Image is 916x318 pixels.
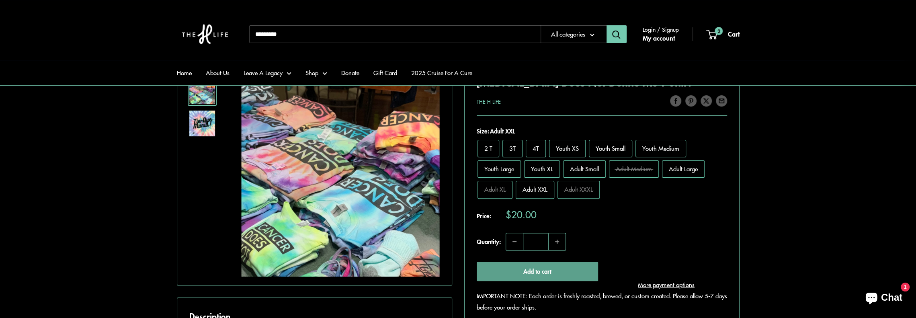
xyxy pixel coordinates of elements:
img: Cancer Does Not Define Me T Shirt [189,78,215,104]
a: Gift Card [373,67,397,78]
a: More payment options [605,279,727,290]
span: Youth XS [556,144,579,152]
label: Adult Large [662,160,705,178]
label: 2 T [477,140,499,157]
a: Share by email [716,94,727,107]
img: Cancer Does Not Define Me T Shirt [242,78,440,277]
input: Quantity [523,233,549,250]
a: My account [643,32,675,44]
span: Youth Large [484,164,514,173]
span: Login / Signup [643,24,679,35]
label: 3T [502,140,523,157]
inbox-online-store-chat: Shopify online store chat [858,285,910,312]
span: Youth Medium [642,144,679,152]
a: Tweet on Twitter [701,94,712,107]
span: Adult XXL [489,127,515,135]
a: Leave A Legacy [244,67,291,78]
label: Youth Small [589,140,632,157]
label: Youth XL [524,160,560,178]
span: Adult Small [570,164,599,173]
p: IMPORTANT NOTE: Each order is freshly roasted, brewed, or custom created. Please allow 5-7 days b... [477,290,727,313]
span: Adult Medium [616,164,652,173]
span: Youth Small [596,144,625,152]
span: 2 [714,27,722,35]
span: Cart [728,29,740,39]
label: Adult XXXL [557,181,600,198]
button: Add to cart [477,262,598,281]
a: About Us [206,67,230,78]
button: Decrease quantity [506,233,523,250]
img: Cancer Does Not Define Me T Shirt [189,111,215,136]
span: Youth XL [531,164,553,173]
span: $20.00 [506,209,537,219]
span: 2 T [484,144,492,152]
a: Pin on Pinterest [685,94,697,107]
label: 4T [526,140,546,157]
a: 2025 Cruise For A Cure [411,67,472,78]
span: Adult XXXL [564,185,593,193]
a: Shop [305,67,327,78]
span: Adult XL [484,185,506,193]
label: Adult XL [477,181,512,198]
button: Search [607,25,627,43]
a: Donate [341,67,359,78]
button: Increase quantity [549,233,566,250]
span: Size: [477,125,727,137]
label: Adult Medium [609,160,659,178]
span: Adult XXL [523,185,547,193]
label: Adult XXL [516,181,554,198]
span: Price: [477,209,506,222]
label: Youth XS [549,140,586,157]
a: Home [177,67,192,78]
span: 4T [533,144,539,152]
img: The H Life [177,8,233,60]
span: 3T [509,144,516,152]
label: Adult Small [563,160,606,178]
a: The H Life [477,98,501,105]
a: Share on Facebook [670,94,681,107]
label: Youth Large [477,160,521,178]
span: Adult Large [669,164,698,173]
a: 2 Cart [707,28,740,40]
label: Quantity: [477,230,506,250]
label: Youth Medium [635,140,686,157]
input: Search... [249,25,541,43]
